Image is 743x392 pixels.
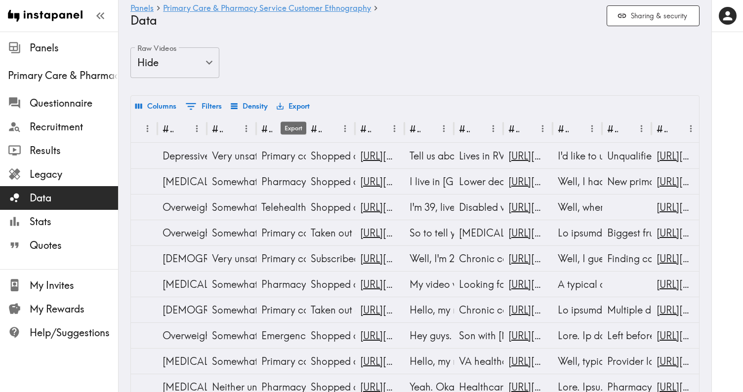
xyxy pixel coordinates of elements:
div: Well, I had to get a new primary care doctor, which I do like him. And it's convenient because th... [558,169,597,194]
span: Panels [30,41,118,55]
a: https://answers.instapanel.com/d43b7aa3-c14e-4900-94cf-cd436730ddd8.mp4 [508,175,615,188]
div: Asthma, Acid reflux, Depressive episodes, Tinnitus, Overweight (obesity) [163,246,202,271]
div: #10 Which healthcare services do you need to engage with on an on-going basis? [261,122,272,135]
div: 1 [113,323,153,348]
button: Menu [337,121,353,136]
a: https://answers.instapanel.com/702705d8-a2df-4f1e-9e96-100d20e873f1.mp4 [508,252,615,265]
div: My video won't upload, but my name is Rudy. I live in Louisville, Kentucky. I'm married. I have o... [410,272,449,297]
span: My Invites [30,278,118,292]
button: Select columns [133,98,179,115]
button: Sort [174,121,190,136]
div: A typical doctor's appointment for me. I normally go to see my primary practitioner every couple ... [558,272,597,297]
div: 3 [113,349,153,374]
a: https://answers.instapanel.com/72d05b49-fe5e-4076-8180-762716785185.mp4 [360,252,466,265]
div: I'd like to understand your healthcare experience. A typical healthcare experience here. I go to ... [558,143,597,168]
div: Shopped click and collect, Taken out a gym membership, Purchased a vehicle, Shopped online, Taken... [311,323,350,348]
div: Finding care is homework, Purposely difficult to understand, Built against consumers [607,246,647,271]
button: Menu [486,121,501,136]
span: Legacy [30,167,118,181]
a: https://answers.instapanel.com/4343b2a1-3af7-4a54-9091-3e25ebf0356b.mp4 [360,201,466,213]
div: #14 Thinking about your recent healthcare experiences, what are the most frustrating parts of tre... [657,122,667,135]
button: Export [274,98,312,115]
button: Sort [668,121,684,136]
div: Depressive episodes, Rheumatism/arthritis, Asthma, Acid reflux, COPD [163,143,202,168]
div: Well, I'm 29. I live in Milwaukee. I don't have any children. I have siblings. My parents live ac... [410,246,449,271]
div: Provider lacks empathy [607,349,647,374]
div: Somewhat unsatisfied [212,169,251,194]
div: My typical health care experiences when I need medical care. With my primary care doctor, I find ... [558,220,597,245]
div: Lower deductible mistake, Doctor can't diagnose [459,169,498,194]
div: VA healthcare, Primary care, Doesn't understand medical terms [459,349,498,374]
button: Sort [421,121,437,136]
div: Left before completion, Couldn't get needed help, Poor treatment trade-off [607,323,647,348]
span: Stats [30,215,118,229]
div: Hello, my name is Jessica and I'm a a single parent. I have three kids, two are adults. One is a ... [410,349,449,374]
a: Panels [130,4,154,13]
div: Primary Care & Pharmacy Service Customer Ethnography [8,69,118,82]
div: So to tell you about my family, my age. I am 50 years old. I reside in Phoenix, Arizona. I live w... [410,220,449,245]
div: Shopped online, Subscribed to a streaming service [311,143,350,168]
a: https://answers.instapanel.com/6f64e1ef-3fe7-4dcc-9fe7-9ce1e56da9d9.mp4 [360,227,466,239]
div: Lives in RV, Chronic conditions, Must travel for care, Pharmacy, Primary care [459,143,498,168]
div: Overweight (obesity), Depressive episodes, Acid reflux, High blood pressure (essential hypertensi... [163,195,202,220]
span: Results [30,144,118,157]
a: https://answers.instapanel.com/9ca9dea9-1043-4c33-9700-50c9c3e7edd1.mp4 [508,150,615,162]
div: Somewhat unsatisfied [212,272,251,297]
button: Menu [189,121,205,136]
div: Shopped online, Purchased a vehicle, Subscribed to a streaming service, Shopped click and collect... [311,195,350,220]
div: Export [281,122,306,135]
div: I live in South Kansas City, Missouri. I'm married and have two stepsons, and recently our health... [410,169,449,194]
div: Emergency services, Specialist care, Primary care, Pharmacy [261,323,301,348]
div: Somewhat unsatisfied [212,297,251,322]
div: Somewhat unsatisfied [212,195,251,220]
button: Sort [471,121,486,136]
a: https://answers.instapanel.com/292c8e0d-ef79-436f-929a-f58312042b3b.mp4 [360,175,466,188]
a: https://answers.instapanel.com/2dbbdba6-f1b5-4e9c-966c-0bfb5edb2be5.mp4 [508,329,615,342]
a: https://answers.instapanel.com/57c519db-e6f3-415d-85eb-76cf30c2bd72.mp4 [360,150,466,162]
a: https://answers.instapanel.com/6ede784f-cf50-40be-b72b-265a4a7b553b.mp4 [508,278,615,290]
div: Pharmacy, Specialist care, Primary care [261,169,301,194]
label: Raw Videos [137,43,177,54]
div: 2 [113,169,153,194]
div: Overweight (obesity), Rheumatism/arthritis, High blood pressure (essential hypertension) [163,323,202,348]
div: Primary care, Pharmacy, Specialist care, Telehealth [261,220,301,245]
div: I'm 39, live in Oklahoma. Married? Four kids. I'm a military veteran. Disabled military veteran. ... [410,195,449,220]
div: Overweight (obesity), Rheumatism/arthritis [163,220,202,245]
div: #13 Transcript [558,122,569,135]
div: 4 [113,195,153,220]
div: Tell us about yourself. Age. Location. Family situation. Okay. I am 45 years old. I am in William... [410,143,449,168]
button: Density [228,98,270,115]
button: Menu [436,121,452,136]
div: 1 [113,143,153,168]
a: https://answers.instapanel.com/18dc97ee-9e35-49de-b945-7969c26e5b36.mp4 [360,304,466,316]
div: Taken out a new phone contract, Subscribed to a streaming service, Shopped online [311,297,350,322]
div: Telehealth, Specialist care, Primary care, Pharmacy [261,195,301,220]
button: Menu [535,121,550,136]
button: Menu [140,121,155,136]
div: Type 2 diabetes, High cholesterol [163,349,202,374]
a: https://answers.instapanel.com/c00f0df2-3243-47fe-8853-15e7c7c613d1.mp4 [360,278,466,290]
div: Hey guys. My name is Kent Vaughn. My age is 42. My location is Dallas. My family situation is I'm... [410,323,449,348]
div: Chronic conditions, Financial barriers, Primary care [459,246,498,271]
div: Shopped online, Subscribed to a streaming service, Shopped click and collect [311,272,350,297]
span: Questionnaire [30,96,118,110]
button: Menu [239,121,254,136]
span: Recruitment [30,120,118,134]
button: Sort [125,121,140,136]
div: Primary care, Pharmacy, Specialist care [261,297,301,322]
div: Son with epilepsy, Frequent ER visits, Chronic conditions [459,323,498,348]
div: Okay. My typical healthcare experience when I'm looking for medical care, when I need medical car... [558,323,597,348]
div: 2 [113,220,153,245]
div: #13 Codes [607,122,618,135]
div: Pharmacy, Specialist care, Primary care [261,272,301,297]
div: 1 [113,272,153,297]
div: Primary care [261,349,301,374]
div: Biggest frustration [607,220,647,245]
button: Sort [273,121,289,136]
div: Primary care [261,246,301,271]
div: Unqualified doctors, Doctors roll eyes, Doctors laugh at patient [607,143,647,168]
div: Asthma [163,297,202,322]
div: #12 Tell us about yourself (age, location, family situation). How would you describe your typical... [360,122,371,135]
button: Menu [683,121,699,136]
button: Sort [520,121,536,136]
